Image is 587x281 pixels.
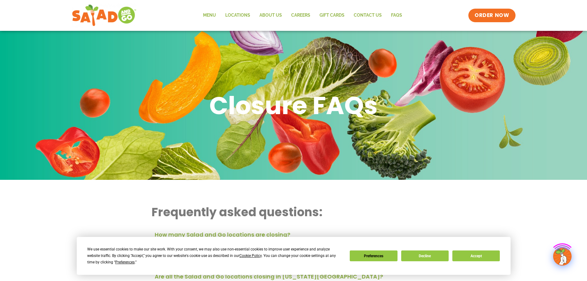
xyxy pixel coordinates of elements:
[349,8,386,23] a: Contact Us
[155,273,383,280] a: Are all the Salad and Go locations closing in [US_STATE][GEOGRAPHIC_DATA]?
[155,231,290,238] a: How many Salad and Go locations are closing?
[221,8,255,23] a: Locations
[198,8,221,23] a: Menu
[87,246,342,266] div: We use essential cookies to make our site work. With your consent, we may also use non-essential ...
[287,8,315,23] a: Careers
[77,237,511,275] div: Cookie Consent Prompt
[452,250,500,261] button: Accept
[239,254,262,258] span: Cookie Policy
[350,250,397,261] button: Preferences
[115,260,135,264] span: Preferences
[198,8,407,23] nav: Menu
[209,89,378,122] h1: Closure FAQs
[315,8,349,23] a: GIFT CARDS
[72,3,137,28] img: new-SAG-logo-768×292
[386,8,407,23] a: FAQs
[155,229,431,245] div: How many Salad and Go locations are closing?
[475,12,509,19] span: ORDER NOW
[468,9,515,22] a: ORDER NOW
[255,8,287,23] a: About Us
[152,205,434,220] h2: Frequently asked questions:
[401,250,449,261] button: Decline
